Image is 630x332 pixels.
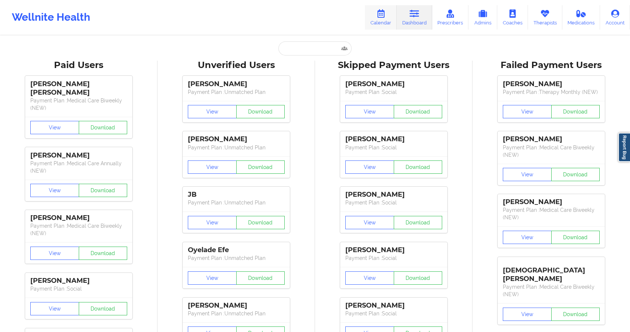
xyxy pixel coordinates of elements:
button: View [345,271,394,285]
a: Dashboard [397,5,432,30]
div: Skipped Payment Users [320,60,467,71]
button: View [30,184,79,197]
a: Prescribers [432,5,469,30]
div: [PERSON_NAME] [188,135,285,143]
button: View [30,247,79,260]
p: Payment Plan : Medical Care Biweekly (NEW) [503,283,600,298]
div: [PERSON_NAME] [345,246,442,254]
div: [PERSON_NAME] [345,301,442,310]
div: JB [188,190,285,199]
div: [PERSON_NAME] [345,80,442,88]
p: Payment Plan : Medical Care Biweekly (NEW) [503,206,600,221]
button: Download [551,168,600,181]
a: Therapists [528,5,562,30]
button: View [503,168,552,181]
div: [PERSON_NAME] [503,135,600,143]
div: [PERSON_NAME] [503,80,600,88]
div: Paid Users [5,60,152,71]
p: Payment Plan : Unmatched Plan [188,88,285,96]
a: Coaches [497,5,528,30]
p: Payment Plan : Medical Care Biweekly (NEW) [30,222,127,237]
p: Payment Plan : Medical Care Biweekly (NEW) [30,97,127,112]
div: [PERSON_NAME] [503,198,600,206]
button: Download [236,105,285,118]
button: View [503,105,552,118]
div: Unverified Users [163,60,310,71]
a: Medications [562,5,600,30]
div: [PERSON_NAME] [30,151,127,160]
p: Payment Plan : Social [345,88,442,96]
button: Download [79,302,128,315]
div: [PERSON_NAME] [30,277,127,285]
button: View [503,231,552,244]
button: Download [551,308,600,321]
p: Payment Plan : Social [345,310,442,317]
button: Download [394,216,443,229]
div: [PERSON_NAME] [188,301,285,310]
div: [PERSON_NAME] [PERSON_NAME] [30,80,127,97]
button: Download [79,121,128,134]
button: View [345,160,394,174]
p: Payment Plan : Social [345,144,442,151]
div: [PERSON_NAME] [30,214,127,222]
button: Download [394,160,443,174]
button: Download [551,105,600,118]
a: Calendar [365,5,397,30]
p: Payment Plan : Social [345,254,442,262]
button: Download [236,271,285,285]
button: View [30,121,79,134]
button: View [188,271,237,285]
button: Download [79,247,128,260]
div: [DEMOGRAPHIC_DATA][PERSON_NAME] [503,261,600,283]
button: Download [236,216,285,229]
button: Download [236,160,285,174]
p: Payment Plan : Social [30,285,127,292]
a: Report Bug [618,133,630,162]
button: Download [394,105,443,118]
button: View [503,308,552,321]
button: View [345,216,394,229]
div: Oyelade Efe [188,246,285,254]
button: View [30,302,79,315]
p: Payment Plan : Unmatched Plan [188,199,285,206]
p: Payment Plan : Medical Care Biweekly (NEW) [503,144,600,159]
button: View [188,160,237,174]
button: View [345,105,394,118]
button: Download [394,271,443,285]
div: [PERSON_NAME] [345,190,442,199]
div: [PERSON_NAME] [188,80,285,88]
p: Payment Plan : Social [345,199,442,206]
p: Payment Plan : Unmatched Plan [188,144,285,151]
button: View [188,216,237,229]
button: Download [551,231,600,244]
a: Admins [468,5,497,30]
button: Download [79,184,128,197]
div: [PERSON_NAME] [345,135,442,143]
p: Payment Plan : Therapy Monthly (NEW) [503,88,600,96]
p: Payment Plan : Unmatched Plan [188,254,285,262]
button: View [188,105,237,118]
a: Account [600,5,630,30]
p: Payment Plan : Unmatched Plan [188,310,285,317]
p: Payment Plan : Medical Care Annually (NEW) [30,160,127,175]
div: Failed Payment Users [478,60,625,71]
